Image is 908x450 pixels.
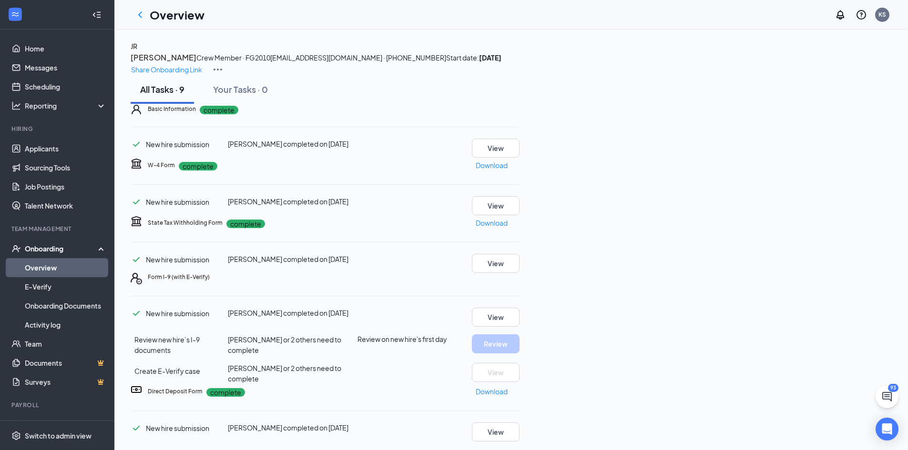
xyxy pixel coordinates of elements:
[878,10,886,19] div: KS
[148,105,196,113] h5: Basic Information
[228,140,348,148] span: [PERSON_NAME] completed on [DATE]
[25,101,107,110] div: Reporting
[472,139,520,158] button: View
[228,309,348,317] span: [PERSON_NAME] completed on [DATE]
[148,219,223,227] h5: State Tax Withholding Form
[131,215,142,227] svg: TaxGovernmentIcon
[475,215,508,230] button: Download
[25,244,98,253] div: Onboarding
[213,83,268,95] div: Your Tasks · 0
[446,53,501,62] span: Start date:
[228,335,341,354] span: [PERSON_NAME] or 2 others need to complete
[856,9,867,20] svg: QuestionInfo
[228,364,341,383] span: [PERSON_NAME] or 2 others need to complete
[228,197,348,206] span: [PERSON_NAME] completed on [DATE]
[25,334,106,353] a: Team
[92,10,102,20] svg: Collapse
[131,139,142,150] svg: Checkmark
[472,308,520,327] button: View
[11,431,21,440] svg: Settings
[25,296,106,315] a: Onboarding Documents
[475,158,508,173] button: Download
[25,431,92,440] div: Switch to admin view
[476,160,508,170] p: Download
[888,384,898,392] div: 93
[476,218,508,228] p: Download
[146,140,209,149] span: New hire submission
[10,10,20,19] svg: WorkstreamLogo
[146,424,209,432] span: New hire submission
[131,384,142,395] svg: DirectDepositIcon
[835,9,846,20] svg: Notifications
[11,401,104,409] div: Payroll
[472,334,520,353] button: Review
[148,387,203,396] h5: Direct Deposit Form
[876,418,898,440] div: Open Intercom Messenger
[131,273,142,284] svg: FormI9EVerifyIcon
[472,254,520,273] button: View
[25,77,106,96] a: Scheduling
[25,315,106,334] a: Activity log
[25,39,106,58] a: Home
[25,196,106,215] a: Talent Network
[25,177,106,196] a: Job Postings
[226,220,265,228] p: complete
[179,162,217,170] p: complete
[881,391,893,402] svg: ChatActive
[25,58,106,77] a: Messages
[25,139,106,158] a: Applicants
[131,254,142,265] svg: Checkmark
[131,422,142,434] svg: Checkmark
[472,422,520,441] button: View
[134,367,200,375] span: Create E-Verify case
[131,308,142,319] svg: Checkmark
[148,273,210,281] h5: Form I-9 (with E-Verify)
[131,104,142,115] svg: User
[134,335,200,354] span: Review new hire’s I-9 documents
[25,277,106,296] a: E-Verify
[196,53,270,62] span: Crew Member · FG2010
[140,83,184,95] div: All Tasks · 9
[25,258,106,277] a: Overview
[131,196,142,208] svg: Checkmark
[131,64,202,75] p: Share Onboarding Link
[876,385,898,408] button: ChatActive
[25,372,106,391] a: SurveysCrown
[131,41,137,51] button: JR
[146,198,209,206] span: New hire submission
[479,53,501,62] strong: [DATE]
[11,244,21,253] svg: UserCheck
[131,64,203,75] button: Share Onboarding Link
[228,423,348,432] span: [PERSON_NAME] completed on [DATE]
[228,255,348,263] span: [PERSON_NAME] completed on [DATE]
[25,415,106,434] a: PayrollCrown
[212,64,224,75] img: More Actions
[25,353,106,372] a: DocumentsCrown
[11,225,104,233] div: Team Management
[206,388,245,397] p: complete
[146,309,209,318] span: New hire submission
[11,125,104,133] div: Hiring
[134,9,146,20] svg: ChevronLeft
[148,161,175,170] h5: W-4 Form
[150,7,204,23] h1: Overview
[200,106,238,114] p: complete
[475,384,508,399] button: Download
[25,158,106,177] a: Sourcing Tools
[476,386,508,397] p: Download
[146,255,209,264] span: New hire submission
[472,363,520,382] button: View
[357,334,447,344] span: Review on new hire's first day
[131,158,142,169] svg: TaxGovernmentIcon
[11,101,21,110] svg: Analysis
[131,51,196,64] button: [PERSON_NAME]
[270,53,446,62] span: [EMAIL_ADDRESS][DOMAIN_NAME] · [PHONE_NUMBER]
[472,196,520,215] button: View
